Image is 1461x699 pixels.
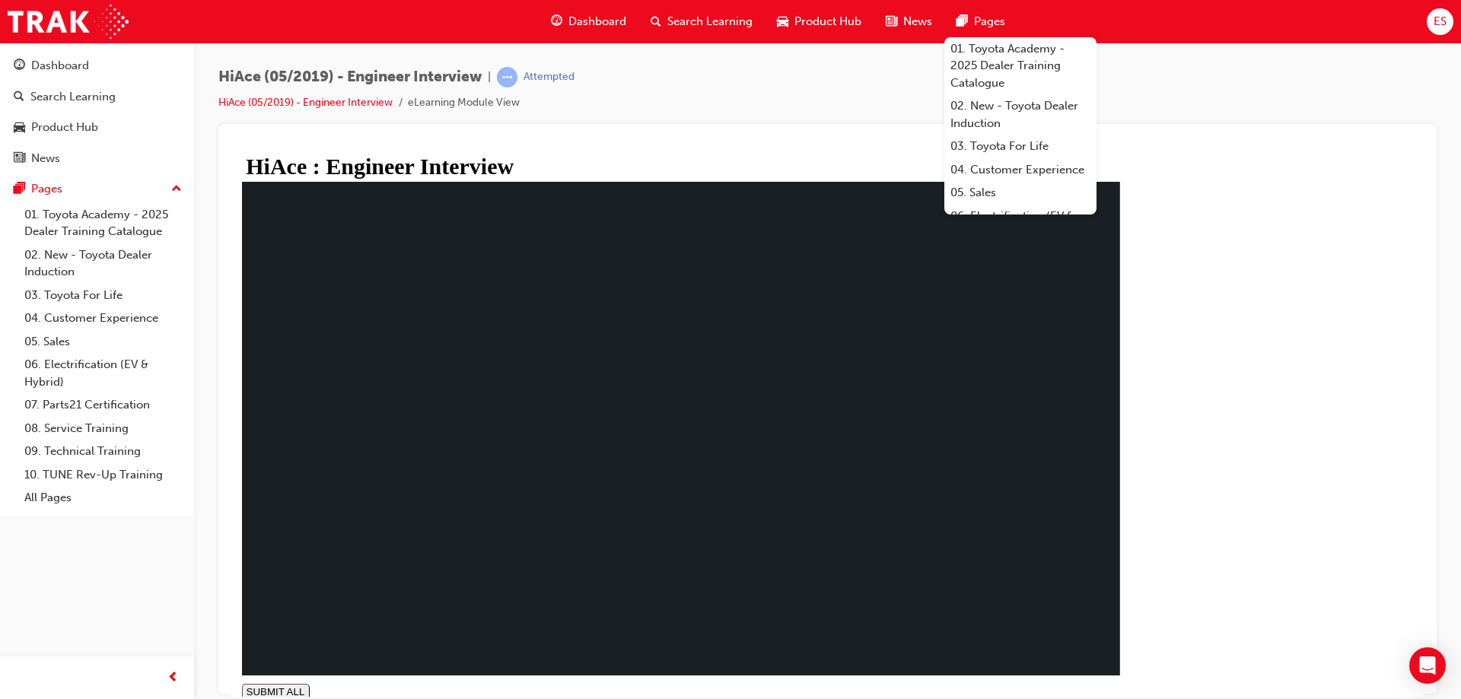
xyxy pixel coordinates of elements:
[524,70,575,84] div: Attempted
[14,91,24,104] span: search-icon
[6,175,188,203] button: Pages
[488,68,491,86] span: |
[18,463,188,487] a: 10. TUNE Rev-Up Training
[14,152,25,166] span: news-icon
[794,13,861,30] span: Product Hub
[6,83,188,111] a: Search Learning
[638,6,765,37] a: search-iconSearch Learning
[1427,8,1453,35] button: ES
[18,284,188,307] a: 03. Toyota For Life
[886,12,897,31] span: news-icon
[944,205,1097,245] a: 06. Electrification (EV & Hybrid)
[903,13,932,30] span: News
[31,119,98,136] div: Product Hub
[551,12,562,31] span: guage-icon
[944,181,1097,205] a: 05. Sales
[667,13,753,30] span: Search Learning
[539,6,638,37] a: guage-iconDashboard
[218,96,393,109] a: HiAce (05/2019) - Engineer Interview
[18,353,188,393] a: 06. Electrification (EV & Hybrid)
[31,57,89,75] div: Dashboard
[31,180,62,198] div: Pages
[31,150,60,167] div: News
[6,49,188,175] button: DashboardSearch LearningProduct HubNews
[497,67,517,87] span: learningRecordVerb_ATTEMPT-icon
[18,243,188,284] a: 02. New - Toyota Dealer Induction
[18,393,188,417] a: 07. Parts21 Certification
[18,417,188,440] a: 08. Service Training
[974,13,1005,30] span: Pages
[218,68,482,86] span: HiAce (05/2019) - Engineer Interview
[944,6,1017,37] a: pages-iconPages
[944,158,1097,182] a: 04. Customer Experience
[568,13,626,30] span: Dashboard
[18,203,188,243] a: 01. Toyota Academy - 2025 Dealer Training Catalogue
[18,330,188,354] a: 05. Sales
[6,145,188,173] a: News
[171,180,182,199] span: up-icon
[944,135,1097,158] a: 03. Toyota For Life
[765,6,874,37] a: car-iconProduct Hub
[6,113,188,141] a: Product Hub
[167,669,179,688] span: prev-icon
[944,37,1097,95] a: 01. Toyota Academy - 2025 Dealer Training Catalogue
[408,94,520,112] li: eLearning Module View
[651,12,661,31] span: search-icon
[6,52,188,80] a: Dashboard
[1409,647,1446,684] div: Open Intercom Messenger
[956,12,968,31] span: pages-icon
[1434,13,1447,30] span: ES
[944,94,1097,135] a: 02. New - Toyota Dealer Induction
[18,486,188,510] a: All Pages
[874,6,944,37] a: news-iconNews
[30,88,116,106] div: Search Learning
[18,440,188,463] a: 09. Technical Training
[8,5,129,39] img: Trak
[14,183,25,196] span: pages-icon
[14,121,25,135] span: car-icon
[18,307,188,330] a: 04. Customer Experience
[14,59,25,73] span: guage-icon
[777,12,788,31] span: car-icon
